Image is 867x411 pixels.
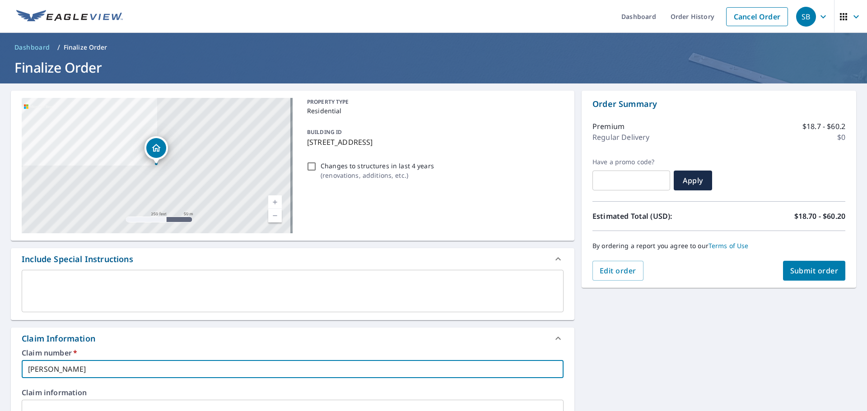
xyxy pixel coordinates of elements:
a: Current Level 17, Zoom In [268,195,282,209]
div: Dropped pin, building 1, Residential property, 11 Windsor Blvd Londonderry, NH 03053 [144,136,168,164]
button: Submit order [783,261,846,281]
p: $18.7 - $60.2 [802,121,845,132]
button: Edit order [592,261,643,281]
img: EV Logo [16,10,123,23]
a: Terms of Use [709,241,749,250]
h1: Finalize Order [11,58,856,77]
a: Current Level 17, Zoom Out [268,209,282,222]
label: Have a promo code? [592,158,670,166]
a: Cancel Order [726,7,788,26]
p: $0 [837,132,845,143]
span: Edit order [600,266,636,276]
span: Submit order [790,266,839,276]
p: PROPERTY TYPE [307,98,560,106]
p: BUILDING ID [307,128,342,136]
div: Include Special Instructions [11,248,574,270]
nav: breadcrumb [11,40,856,55]
div: Include Special Instructions [22,253,133,265]
p: Residential [307,106,560,115]
p: By ordering a report you agree to our [592,242,845,250]
p: Finalize Order [64,43,107,52]
p: Estimated Total (USD): [592,211,719,222]
p: [STREET_ADDRESS] [307,137,560,148]
a: Dashboard [11,40,54,55]
div: SB [796,7,816,27]
span: Dashboard [14,43,50,52]
label: Claim information [22,389,564,396]
p: Order Summary [592,98,845,110]
p: Changes to structures in last 4 years [321,161,434,171]
p: Regular Delivery [592,132,649,143]
label: Claim number [22,349,564,356]
span: Apply [681,175,705,185]
button: Apply [674,171,712,190]
div: Claim Information [11,328,574,349]
p: ( renovations, additions, etc. ) [321,171,434,180]
div: Claim Information [22,332,95,345]
p: $18.70 - $60.20 [794,211,845,222]
li: / [57,42,60,53]
p: Premium [592,121,625,132]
